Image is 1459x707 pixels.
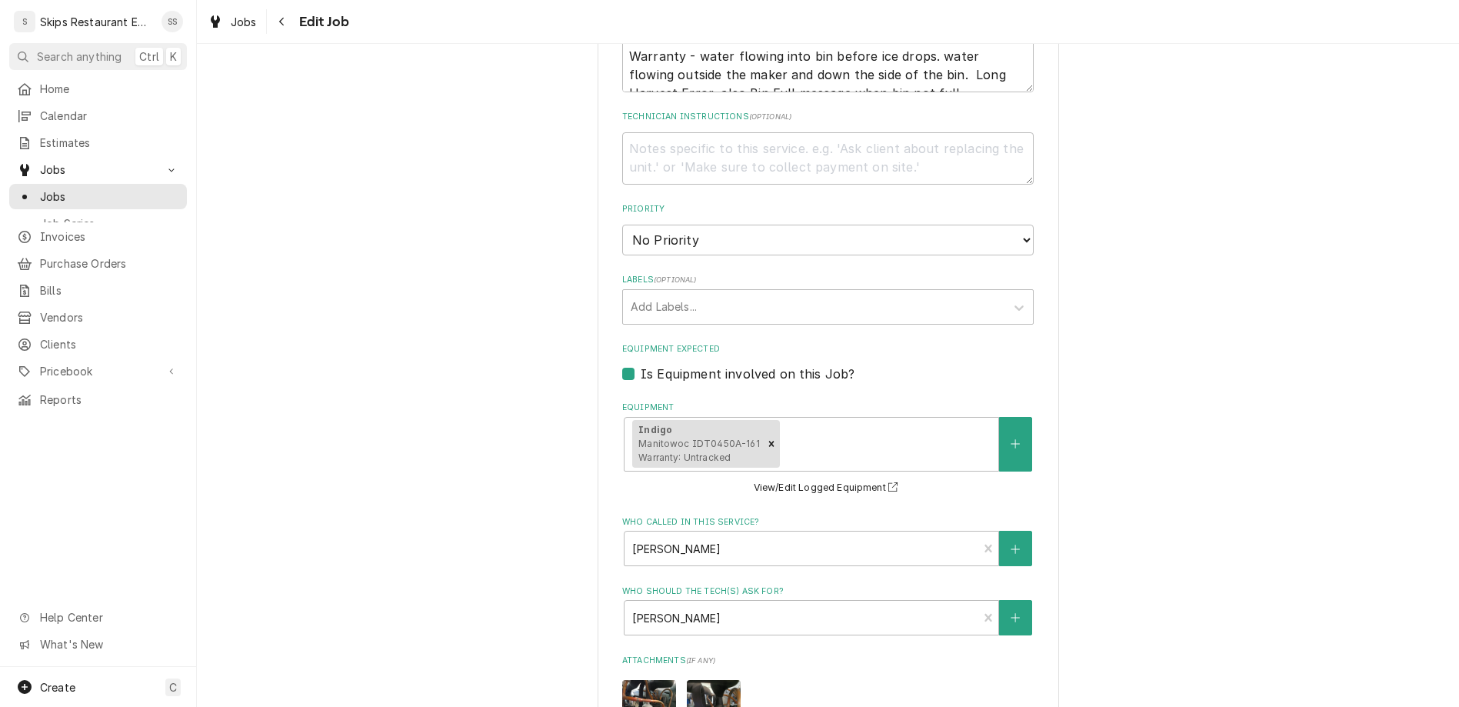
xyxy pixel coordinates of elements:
span: Estimates [40,135,179,151]
div: SS [162,11,183,32]
span: K [170,48,177,65]
div: Who should the tech(s) ask for? [622,585,1034,635]
button: Create New Equipment [999,417,1031,472]
span: Jobs [40,188,179,205]
a: Invoices [9,224,187,249]
span: Reports [40,392,179,408]
div: Who called in this service? [622,516,1034,566]
span: Jobs [40,162,156,178]
div: Equipment [622,402,1034,497]
a: Go to Pricebook [9,359,187,384]
a: Purchase Orders [9,251,187,276]
span: Edit Job [295,12,349,32]
span: Job Series [40,215,179,232]
span: Search anything [37,48,122,65]
span: ( optional ) [749,112,792,121]
div: Priority [622,203,1034,255]
div: Remove [object Object] [763,420,780,468]
svg: Create New Equipment [1011,439,1020,449]
span: Ctrl [139,48,159,65]
a: Go to What's New [9,632,187,657]
svg: Create New Contact [1011,544,1020,555]
label: Who should the tech(s) ask for? [622,585,1034,598]
div: Technician Instructions [622,111,1034,184]
button: Navigate back [270,9,295,34]
span: Bills [40,282,179,298]
span: ( if any ) [686,656,715,665]
a: Reports [9,387,187,412]
textarea: Warranty - water flowing into bin before ice drops. water flowing outside the maker and down the ... [622,40,1034,92]
span: What's New [40,636,178,652]
button: View/Edit Logged Equipment [751,479,905,498]
label: Equipment Expected [622,343,1034,355]
a: Jobs [9,184,187,209]
label: Labels [622,274,1034,286]
div: Labels [622,274,1034,324]
strong: Indigo [638,424,672,435]
span: Jobs [231,14,257,30]
span: Clients [40,336,179,352]
span: Help Center [40,609,178,625]
span: Create [40,681,75,694]
button: Create New Contact [999,600,1031,635]
button: Create New Contact [999,531,1031,566]
button: Search anythingCtrlK [9,43,187,70]
span: Calendar [40,108,179,124]
label: Is Equipment involved on this Job? [641,365,854,383]
a: Jobs [202,9,263,35]
div: Equipment Expected [622,343,1034,382]
span: Invoices [40,228,179,245]
span: Manitowoc IDT0450A-161 Warranty: Untracked [638,438,760,463]
a: Home [9,76,187,102]
a: Job Series [9,211,187,236]
a: Clients [9,332,187,357]
div: Reason For Recall [622,19,1034,92]
label: Equipment [622,402,1034,414]
span: C [169,679,177,695]
span: Pricebook [40,363,156,379]
a: Bills [9,278,187,303]
div: Skips Restaurant Equipment [40,14,153,30]
div: S [14,11,35,32]
label: Priority [622,203,1034,215]
span: Home [40,81,179,97]
a: Go to Help Center [9,605,187,630]
label: Attachments [622,655,1034,667]
div: Shan Skipper's Avatar [162,11,183,32]
span: Purchase Orders [40,255,179,272]
span: ( optional ) [654,275,697,284]
label: Technician Instructions [622,111,1034,123]
span: Vendors [40,309,179,325]
a: Estimates [9,130,187,155]
label: Who called in this service? [622,516,1034,529]
a: Calendar [9,103,187,128]
svg: Create New Contact [1011,612,1020,623]
a: Vendors [9,305,187,330]
a: Go to Jobs [9,157,187,182]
